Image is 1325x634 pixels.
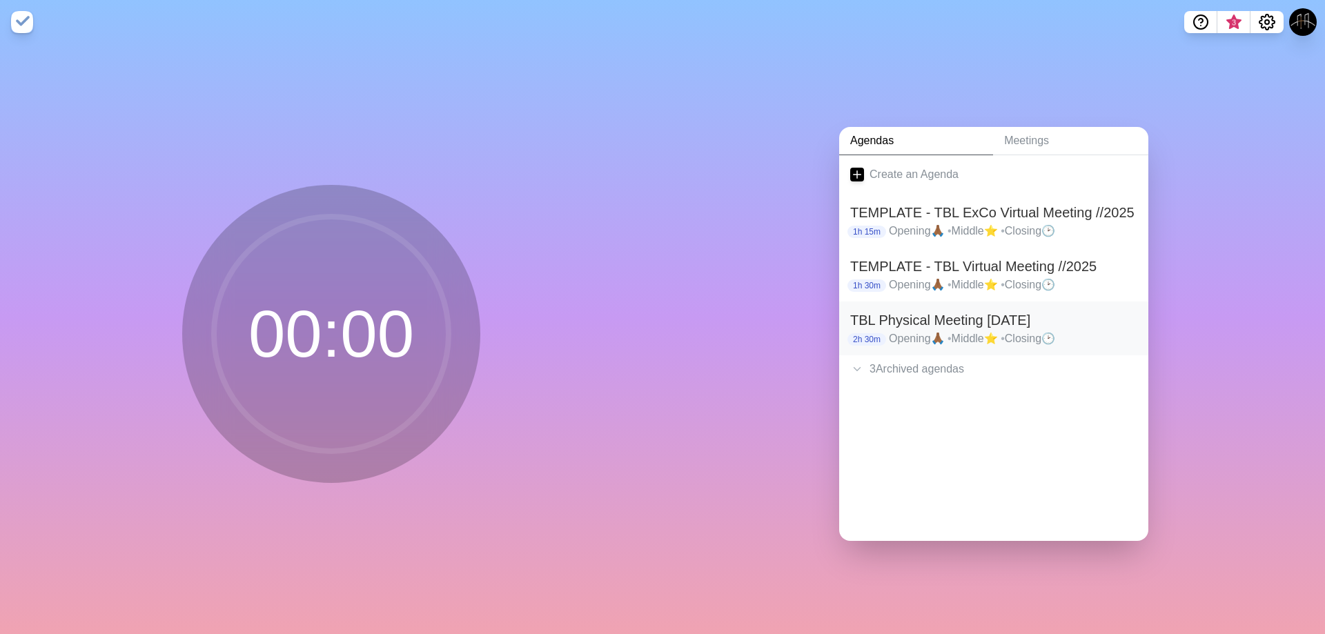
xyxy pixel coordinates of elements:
[1001,333,1005,344] span: •
[889,223,1137,239] p: Opening🙏🏾 Middle⭐ Closing🕑
[1228,17,1239,28] span: 3
[1217,11,1250,33] button: What’s new
[847,226,886,238] p: 1h 15m
[1001,279,1005,290] span: •
[889,330,1137,347] p: Opening🙏🏾 Middle⭐ Closing🕑
[948,279,952,290] span: •
[11,11,33,33] img: timeblocks logo
[839,155,1148,194] a: Create an Agenda
[850,310,1137,330] h2: TBL Physical Meeting [DATE]
[839,355,1148,383] div: 3 Archived agenda s
[850,256,1137,277] h2: TEMPLATE - TBL Virtual Meeting //2025
[948,333,952,344] span: •
[1184,11,1217,33] button: Help
[1250,11,1284,33] button: Settings
[948,225,952,237] span: •
[847,279,886,292] p: 1h 30m
[889,277,1137,293] p: Opening🙏🏾 Middle⭐ Closing🕑
[1001,225,1005,237] span: •
[850,202,1137,223] h2: TEMPLATE - TBL ExCo Virtual Meeting //2025
[847,333,886,346] p: 2h 30m
[993,127,1148,155] a: Meetings
[839,127,993,155] a: Agendas
[839,383,1148,410] div: .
